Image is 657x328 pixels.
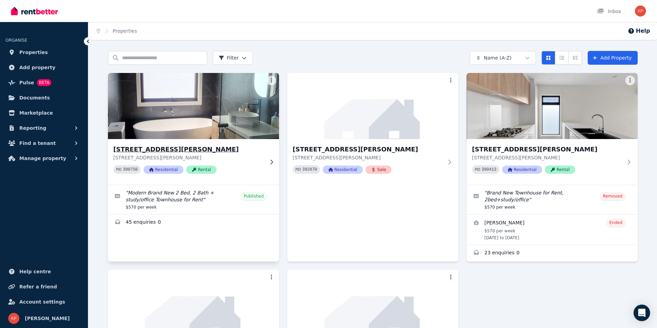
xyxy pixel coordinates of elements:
[6,76,82,89] a: PulseBETA
[19,283,57,291] span: Refer a friend
[19,267,51,276] span: Help centre
[597,8,621,15] div: Inbox
[467,185,638,214] a: Edit listing: Brand New Townhouse for Rent, 2bed+study/office
[484,54,512,61] span: Name (A-Z)
[296,168,301,171] small: PID
[108,185,279,214] a: Edit listing: Modern Brand New 2 Bed, 2 Bath + study/office Townhouse for Rent
[19,139,56,147] span: Find a tenant
[19,109,53,117] span: Marketplace
[6,38,27,43] span: ORGANISE
[472,154,623,161] p: [STREET_ADDRESS][PERSON_NAME]
[19,124,46,132] span: Reporting
[366,166,392,174] span: Sale
[502,166,542,174] span: Residential
[628,27,650,35] button: Help
[634,305,650,321] div: Open Intercom Messenger
[6,136,82,150] button: Find a tenant
[186,166,217,174] span: Rental
[541,51,582,65] div: View options
[6,121,82,135] button: Reporting
[19,94,50,102] span: Documents
[116,168,122,171] small: PID
[475,168,480,171] small: PID
[19,78,34,87] span: Pulse
[6,45,82,59] a: Properties
[108,214,279,231] a: Enquiries for 2/32 Scott Ave, St Albans
[467,73,638,139] img: 6/32 Scott Ave, St Albans
[470,51,536,65] button: Name (A-Z)
[293,145,443,154] h3: [STREET_ADDRESS][PERSON_NAME]
[123,167,138,172] code: 390750
[113,154,264,161] p: [STREET_ADDRESS][PERSON_NAME]
[6,295,82,309] a: Account settings
[88,22,145,40] nav: Breadcrumb
[287,73,458,185] a: 2/32 Scott Ave, St Albans[STREET_ADDRESS][PERSON_NAME][STREET_ADDRESS][PERSON_NAME]PID 392870Resi...
[625,76,635,85] button: More options
[6,106,82,120] a: Marketplace
[19,63,56,72] span: Add property
[467,214,638,245] a: View details for Mario Roza
[37,79,51,86] span: BETA
[568,51,582,65] button: Expanded list view
[108,73,279,185] a: 2/32 Scott Ave, St Albans[STREET_ADDRESS][PERSON_NAME][STREET_ADDRESS][PERSON_NAME]PID 390750Resi...
[446,273,456,282] button: More options
[302,167,317,172] code: 392870
[467,245,638,262] a: Enquiries for 6/32 Scott Ave, St Albans
[541,51,555,65] button: Card view
[446,76,456,85] button: More options
[555,51,569,65] button: Compact list view
[467,73,638,185] a: 6/32 Scott Ave, St Albans[STREET_ADDRESS][PERSON_NAME][STREET_ADDRESS][PERSON_NAME]PID 390413Resi...
[635,6,646,17] img: Kate Papashvili
[8,313,19,324] img: Kate Papashvili
[545,166,575,174] span: Rental
[6,91,82,105] a: Documents
[287,73,458,139] img: 2/32 Scott Ave, St Albans
[267,76,276,85] button: More options
[113,28,137,34] a: Properties
[6,265,82,278] a: Help centre
[472,145,623,154] h3: [STREET_ADDRESS][PERSON_NAME]
[588,51,638,65] a: Add Property
[6,61,82,74] a: Add property
[143,166,183,174] span: Residential
[103,71,283,141] img: 2/32 Scott Ave, St Albans
[19,48,48,56] span: Properties
[481,167,496,172] code: 390413
[11,6,58,16] img: RentBetter
[19,298,65,306] span: Account settings
[267,273,276,282] button: More options
[19,154,66,162] span: Manage property
[293,154,443,161] p: [STREET_ADDRESS][PERSON_NAME]
[219,54,239,61] span: Filter
[213,51,253,65] button: Filter
[113,145,264,154] h3: [STREET_ADDRESS][PERSON_NAME]
[6,151,82,165] button: Manage property
[6,280,82,294] a: Refer a friend
[323,166,363,174] span: Residential
[25,314,70,322] span: [PERSON_NAME]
